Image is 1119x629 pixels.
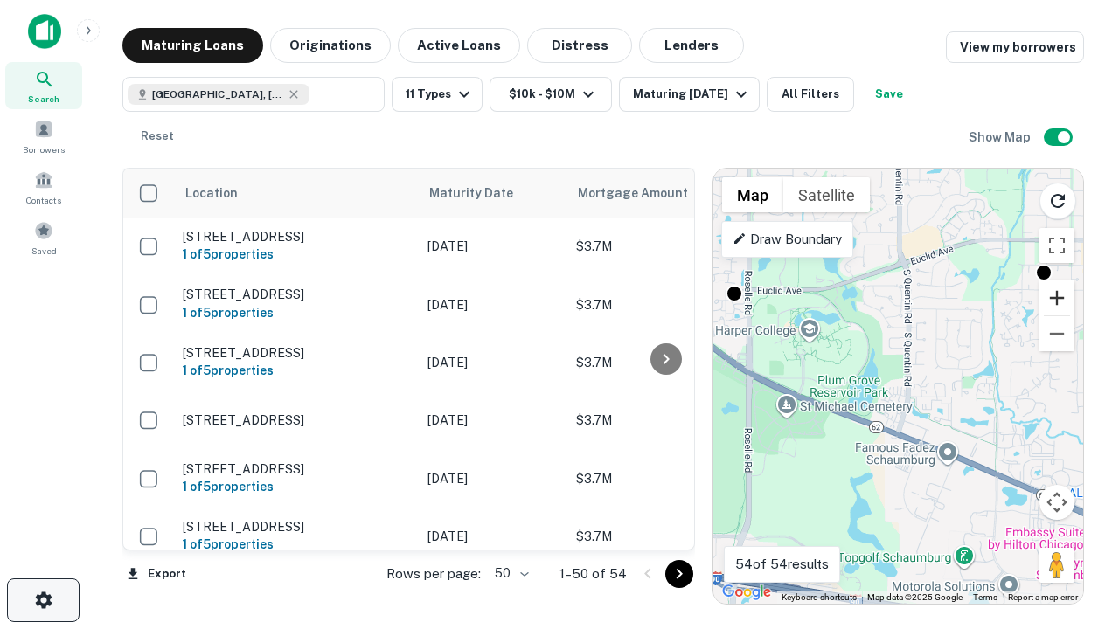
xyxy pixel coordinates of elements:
[183,345,410,361] p: [STREET_ADDRESS]
[5,62,82,109] a: Search
[427,353,559,372] p: [DATE]
[31,244,57,258] span: Saved
[183,461,410,477] p: [STREET_ADDRESS]
[783,177,870,212] button: Show satellite imagery
[488,561,532,586] div: 50
[427,527,559,546] p: [DATE]
[270,28,391,63] button: Originations
[718,581,775,604] a: Open this area in Google Maps (opens a new window)
[427,237,559,256] p: [DATE]
[639,28,744,63] button: Lenders
[26,193,61,207] span: Contacts
[429,183,536,204] span: Maturity Date
[867,592,963,602] span: Map data ©2025 Google
[183,477,410,496] h6: 1 of 5 properties
[1032,489,1119,573] iframe: Chat Widget
[183,412,410,428] p: [STREET_ADDRESS]
[174,169,419,218] th: Location
[576,295,751,314] p: $3.7M
[722,177,783,212] button: Show street map
[767,77,854,112] button: All Filters
[576,353,751,372] p: $3.7M
[1039,228,1074,263] button: Toggle fullscreen view
[152,86,283,102] span: [GEOGRAPHIC_DATA], [GEOGRAPHIC_DATA]
[23,142,65,156] span: Borrowers
[419,169,567,218] th: Maturity Date
[619,77,760,112] button: Maturing [DATE]
[5,214,82,261] a: Saved
[633,84,752,105] div: Maturing [DATE]
[183,519,410,535] p: [STREET_ADDRESS]
[490,77,612,112] button: $10k - $10M
[969,128,1033,147] h6: Show Map
[122,561,191,587] button: Export
[527,28,632,63] button: Distress
[386,563,481,584] p: Rows per page:
[5,163,82,211] a: Contacts
[735,554,829,575] p: 54 of 54 results
[427,295,559,314] p: [DATE]
[567,169,760,218] th: Mortgage Amount
[946,31,1084,63] a: View my borrowers
[398,28,520,63] button: Active Loans
[1039,280,1074,315] button: Zoom in
[782,591,857,604] button: Keyboard shortcuts
[427,469,559,488] p: [DATE]
[184,183,238,204] span: Location
[733,229,842,250] p: Draw Boundary
[1039,316,1074,351] button: Zoom out
[122,28,263,63] button: Maturing Loans
[576,469,751,488] p: $3.7M
[427,411,559,430] p: [DATE]
[28,92,59,106] span: Search
[713,169,1083,604] div: 0 0
[1039,485,1074,520] button: Map camera controls
[576,237,751,256] p: $3.7M
[28,14,61,49] img: capitalize-icon.png
[392,77,483,112] button: 11 Types
[576,527,751,546] p: $3.7M
[578,183,711,204] span: Mortgage Amount
[576,411,751,430] p: $3.7M
[665,560,693,588] button: Go to next page
[718,581,775,604] img: Google
[183,229,410,245] p: [STREET_ADDRESS]
[861,77,917,112] button: Save your search to get updates of matches that match your search criteria.
[183,287,410,302] p: [STREET_ADDRESS]
[129,119,185,154] button: Reset
[183,303,410,322] h6: 1 of 5 properties
[5,113,82,160] a: Borrowers
[183,361,410,380] h6: 1 of 5 properties
[559,563,627,584] p: 1–50 of 54
[183,535,410,554] h6: 1 of 5 properties
[973,592,997,602] a: Terms (opens in new tab)
[1008,592,1078,602] a: Report a map error
[183,245,410,264] h6: 1 of 5 properties
[1039,183,1076,219] button: Reload search area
